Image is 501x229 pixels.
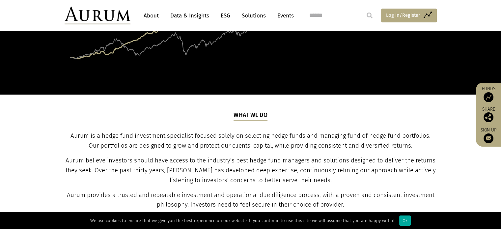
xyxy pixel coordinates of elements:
[67,191,434,209] span: Aurum provides a trusted and repeatable investment and operational due diligence process, with a ...
[479,107,498,122] div: Share
[65,7,130,24] img: Aurum
[167,10,212,22] a: Data & Insights
[386,11,420,19] span: Log in/Register
[399,215,411,226] div: Ok
[484,112,493,122] img: Share this post
[274,10,294,22] a: Events
[140,10,162,22] a: About
[381,9,437,22] a: Log in/Register
[363,9,376,22] input: Submit
[217,10,234,22] a: ESG
[484,133,493,143] img: Sign up to our newsletter
[234,111,267,120] h5: What we do
[484,92,493,102] img: Access Funds
[66,157,436,184] span: Aurum believe investors should have access to the industry’s best hedge fund managers and solutio...
[479,86,498,102] a: Funds
[238,10,269,22] a: Solutions
[479,127,498,143] a: Sign up
[70,132,431,149] span: Aurum is a hedge fund investment specialist focused solely on selecting hedge funds and managing ...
